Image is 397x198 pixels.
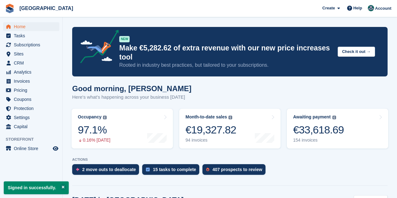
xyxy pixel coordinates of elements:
a: menu [3,59,59,67]
div: Occupancy [78,114,101,120]
div: Month-to-date sales [185,114,227,120]
a: Occupancy 97.1% 0.16% [DATE] [72,109,173,148]
p: Signed in successfully. [4,181,69,194]
a: menu [3,49,59,58]
div: €33,618.69 [293,123,344,136]
img: stora-icon-8386f47178a22dfd0bd8f6a31ec36ba5ce8667c1dd55bd0f319d3a0aa187defe.svg [5,4,14,13]
a: menu [3,95,59,104]
a: menu [3,31,59,40]
div: 0.16% [DATE] [78,138,110,143]
a: menu [3,104,59,113]
div: 407 prospects to review [212,167,262,172]
p: Make €5,282.62 of extra revenue with our new price increases tool [119,44,333,62]
a: [GEOGRAPHIC_DATA] [17,3,76,13]
span: Storefront [6,136,62,143]
h1: Good morning, [PERSON_NAME] [72,84,191,93]
a: menu [3,40,59,49]
a: menu [3,77,59,86]
a: Month-to-date sales €19,327.82 94 invoices [179,109,281,148]
p: Here's what's happening across your business [DATE] [72,94,191,101]
span: Tasks [14,31,51,40]
button: Check it out → [338,47,375,57]
img: icon-info-grey-7440780725fd019a000dd9b08b2336e03edf1995a4989e88bcd33f0948082b44.svg [332,116,336,119]
span: Analytics [14,68,51,76]
div: 94 invoices [185,138,236,143]
div: 2 move outs to deallocate [82,167,136,172]
span: Help [353,5,362,11]
span: CRM [14,59,51,67]
span: Sites [14,49,51,58]
a: Awaiting payment €33,618.69 154 invoices [287,109,388,148]
a: 2 move outs to deallocate [72,164,142,178]
span: Account [375,5,391,12]
img: icon-info-grey-7440780725fd019a000dd9b08b2336e03edf1995a4989e88bcd33f0948082b44.svg [228,116,232,119]
div: 15 tasks to complete [153,167,196,172]
a: Preview store [52,145,59,152]
span: Settings [14,113,51,122]
span: Pricing [14,86,51,95]
img: icon-info-grey-7440780725fd019a000dd9b08b2336e03edf1995a4989e88bcd33f0948082b44.svg [103,116,107,119]
span: Invoices [14,77,51,86]
span: Protection [14,104,51,113]
span: Capital [14,122,51,131]
div: 97.1% [78,123,110,136]
span: Subscriptions [14,40,51,49]
span: Home [14,22,51,31]
a: 407 prospects to review [202,164,269,178]
div: NEW [119,36,130,42]
p: ACTIONS [72,158,388,162]
span: Online Store [14,144,51,153]
div: 154 invoices [293,138,344,143]
a: menu [3,122,59,131]
a: 15 tasks to complete [142,164,202,178]
img: task-75834270c22a3079a89374b754ae025e5fb1db73e45f91037f5363f120a921f8.svg [146,168,150,171]
a: menu [3,22,59,31]
img: price-adjustments-announcement-icon-8257ccfd72463d97f412b2fc003d46551f7dbcb40ab6d574587a9cd5c0d94... [75,30,119,65]
a: menu [3,113,59,122]
img: move_outs_to_deallocate_icon-f764333ba52eb49d3ac5e1228854f67142a1ed5810a6f6cc68b1a99e826820c5.svg [76,168,79,171]
img: Željko Gobac [368,5,374,11]
img: prospect-51fa495bee0391a8d652442698ab0144808aea92771e9ea1ae160a38d050c398.svg [206,168,209,171]
div: Awaiting payment [293,114,331,120]
span: Coupons [14,95,51,104]
a: menu [3,144,59,153]
a: menu [3,86,59,95]
a: menu [3,68,59,76]
span: Create [322,5,335,11]
div: €19,327.82 [185,123,236,136]
p: Rooted in industry best practices, but tailored to your subscriptions. [119,62,333,69]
